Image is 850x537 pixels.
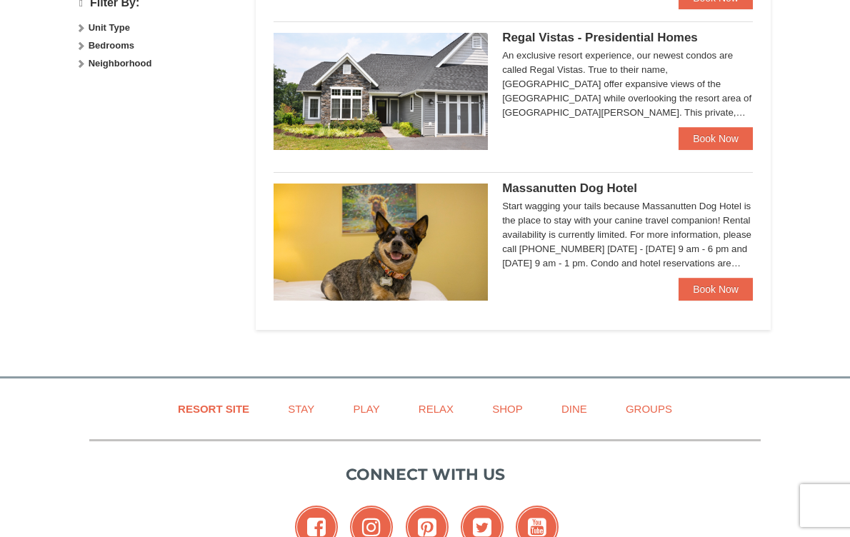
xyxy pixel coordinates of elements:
[502,181,637,195] span: Massanutten Dog Hotel
[160,393,267,425] a: Resort Site
[608,393,690,425] a: Groups
[502,31,698,44] span: Regal Vistas - Presidential Homes
[502,199,753,271] div: Start wagging your tails because Massanutten Dog Hotel is the place to stay with your canine trav...
[335,393,397,425] a: Play
[544,393,605,425] a: Dine
[89,22,130,33] strong: Unit Type
[274,184,488,301] img: 27428181-5-81c892a3.jpg
[274,33,488,150] img: 19218991-1-902409a9.jpg
[89,463,761,486] p: Connect with us
[89,58,152,69] strong: Neighborhood
[89,40,134,51] strong: Bedrooms
[401,393,471,425] a: Relax
[270,393,332,425] a: Stay
[474,393,541,425] a: Shop
[679,127,753,150] a: Book Now
[679,278,753,301] a: Book Now
[502,49,753,120] div: An exclusive resort experience, our newest condos are called Regal Vistas. True to their name, [G...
